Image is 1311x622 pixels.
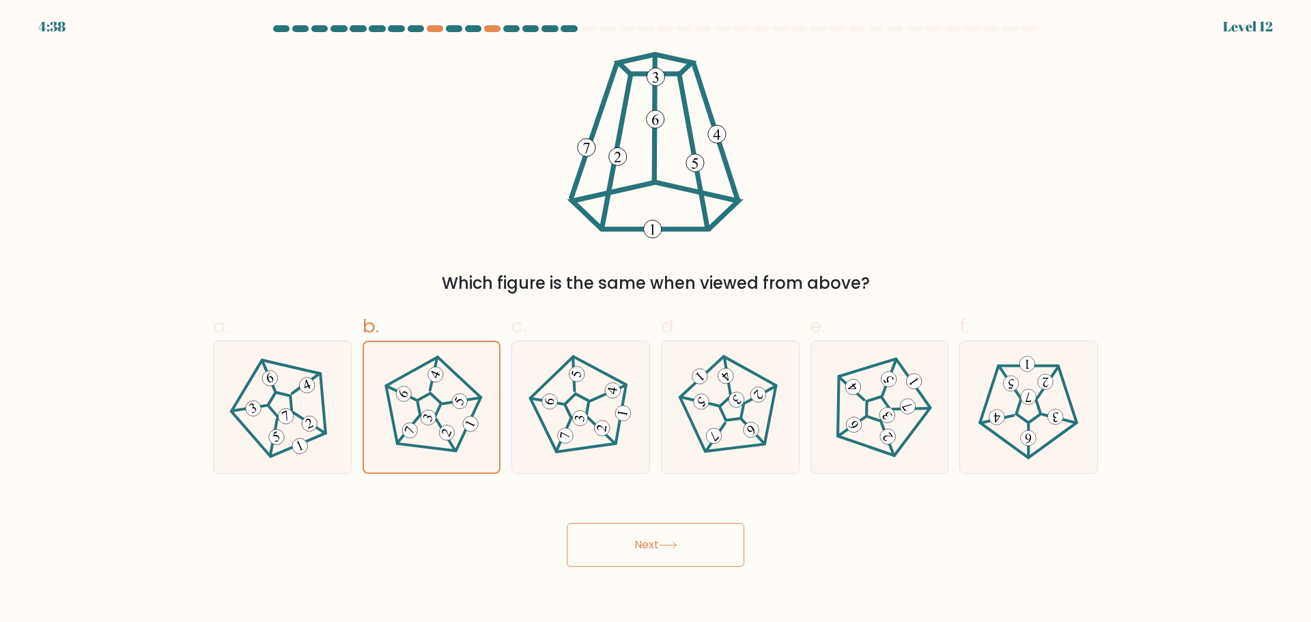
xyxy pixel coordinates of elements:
span: b. [363,313,379,339]
div: Level 12 [1223,16,1273,37]
span: e. [810,313,826,339]
div: 4:38 [38,16,66,37]
span: d. [661,313,677,339]
span: c. [511,313,526,339]
span: f. [959,313,969,339]
span: a. [213,313,229,339]
button: Next [567,523,744,567]
div: Which figure is the same when viewed from above? [221,271,1090,296]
